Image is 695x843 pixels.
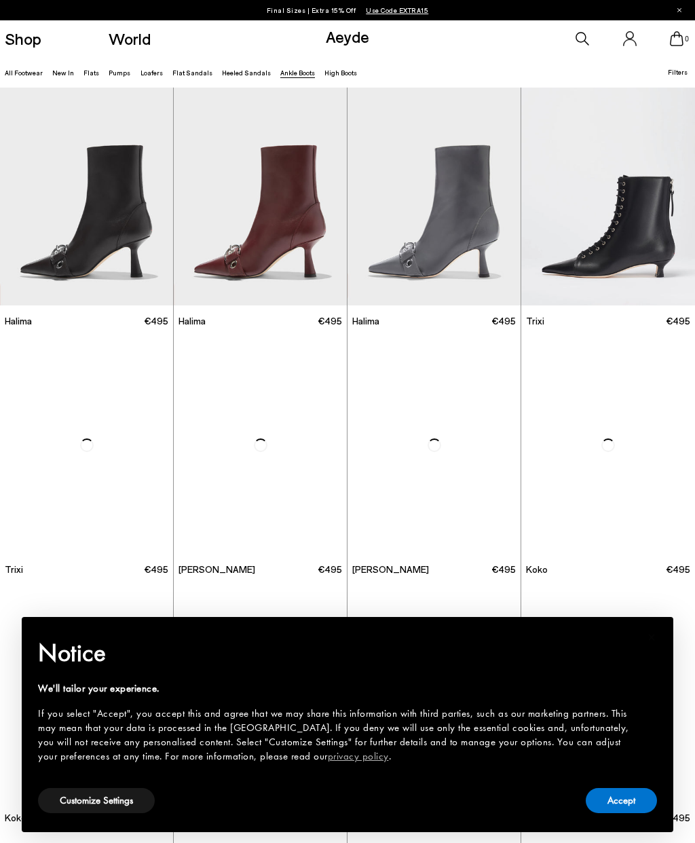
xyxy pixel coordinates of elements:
[5,563,23,576] span: Trixi
[366,6,428,14] span: Navigate to /collections/ss25-final-sizes
[144,314,168,328] span: €495
[521,336,695,554] img: Koko Regal Heel Boots
[521,554,695,584] a: Koko €495
[318,563,342,576] span: €495
[52,69,74,77] a: New In
[347,88,521,305] img: Halima Eyelet Pointed Boots
[5,31,41,47] a: Shop
[347,584,521,802] img: Dorothy Soft Sock Boots
[179,314,206,328] span: Halima
[38,788,155,813] button: Customize Settings
[352,563,429,576] span: [PERSON_NAME]
[324,69,357,77] a: High Boots
[347,336,521,554] img: Sila Dual-Toned Boots
[83,69,99,77] a: Flats
[491,563,516,576] span: €495
[347,554,521,584] a: [PERSON_NAME] €495
[174,336,347,554] img: Sila Dual-Toned Boots
[38,707,635,764] div: If you select "Accept", you accept this and agree that we may share this information with third p...
[5,69,43,77] a: All Footwear
[109,69,130,77] a: Pumps
[352,314,379,328] span: Halima
[174,305,347,336] a: Halima €495
[326,26,369,46] a: Aeyde
[521,88,695,305] img: Trixi Lace-Up Boots
[347,305,521,336] a: Halima €495
[174,554,347,584] a: [PERSON_NAME] €495
[179,563,255,576] span: [PERSON_NAME]
[174,88,347,305] img: Halima Eyelet Pointed Boots
[38,681,635,696] div: We'll tailor your experience.
[222,69,271,77] a: Heeled Sandals
[144,563,168,576] span: €495
[109,31,151,47] a: World
[521,305,695,336] a: Trixi €495
[635,621,668,654] button: Close this notice
[683,35,690,43] span: 0
[670,31,683,46] a: 0
[666,563,690,576] span: €495
[38,635,635,671] h2: Notice
[586,788,657,813] button: Accept
[174,584,347,802] img: Koko Regal Heel Boots
[318,314,342,328] span: €495
[491,314,516,328] span: €495
[5,314,32,328] span: Halima
[526,314,544,328] span: Trixi
[140,69,163,77] a: Loafers
[666,314,690,328] span: €495
[5,811,26,825] span: Koko
[521,584,695,802] img: Dorothy Soft Sock Boots
[526,563,548,576] span: Koko
[267,3,429,17] p: Final Sizes | Extra 15% Off
[328,749,389,763] a: privacy policy
[280,69,315,77] a: Ankle Boots
[172,69,212,77] a: Flat Sandals
[668,68,688,76] span: Filters
[647,626,656,648] span: ×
